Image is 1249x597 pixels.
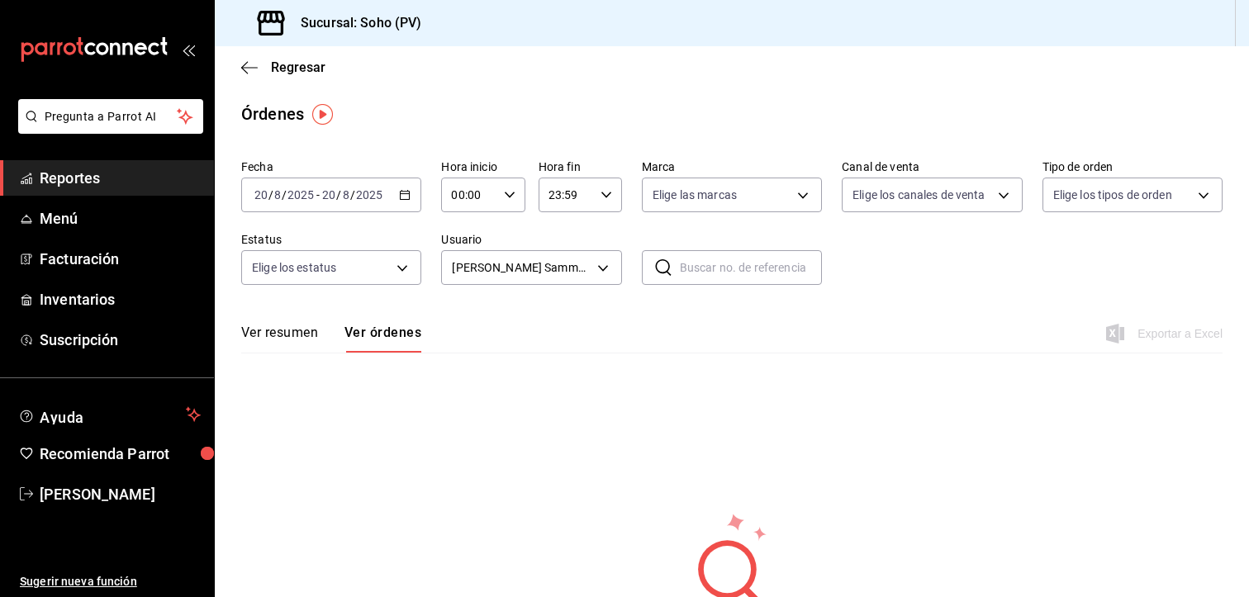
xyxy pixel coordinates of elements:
span: / [282,188,287,201]
button: Regresar [241,59,325,75]
span: Ayuda [40,405,179,424]
span: Reportes [40,167,201,189]
div: navigation tabs [241,325,421,353]
span: [PERSON_NAME] Sammael De La [PERSON_NAME] [452,259,591,277]
span: Suscripción [40,329,201,351]
input: Buscar no. de referencia [680,251,822,284]
button: Pregunta a Parrot AI [18,99,203,134]
div: Órdenes [241,102,304,126]
h3: Sucursal: Soho (PV) [287,13,422,33]
a: Pregunta a Parrot AI [12,120,203,137]
button: open_drawer_menu [182,43,195,56]
span: Sugerir nueva función [20,573,201,590]
span: Elige los tipos de orden [1053,187,1172,203]
label: Canal de venta [842,161,1022,173]
input: -- [342,188,350,201]
span: Elige las marcas [653,187,737,203]
label: Estatus [241,234,421,245]
label: Hora fin [539,161,622,173]
button: Ver resumen [241,325,318,353]
span: - [316,188,320,201]
span: Pregunta a Parrot AI [45,108,178,126]
span: Recomienda Parrot [40,443,201,465]
span: Elige los canales de venta [852,187,985,203]
span: / [336,188,341,201]
span: Regresar [271,59,325,75]
input: -- [273,188,282,201]
img: Tooltip marker [312,104,333,125]
input: -- [321,188,336,201]
label: Tipo de orden [1042,161,1223,173]
span: [PERSON_NAME] [40,483,201,505]
label: Hora inicio [441,161,525,173]
input: -- [254,188,268,201]
span: / [268,188,273,201]
button: Ver órdenes [344,325,421,353]
label: Marca [642,161,822,173]
label: Fecha [241,161,421,173]
span: Menú [40,207,201,230]
input: ---- [287,188,315,201]
span: / [350,188,355,201]
span: Elige los estatus [252,259,336,276]
label: Usuario [441,234,621,245]
input: ---- [355,188,383,201]
span: Inventarios [40,288,201,310]
span: Facturación [40,248,201,270]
